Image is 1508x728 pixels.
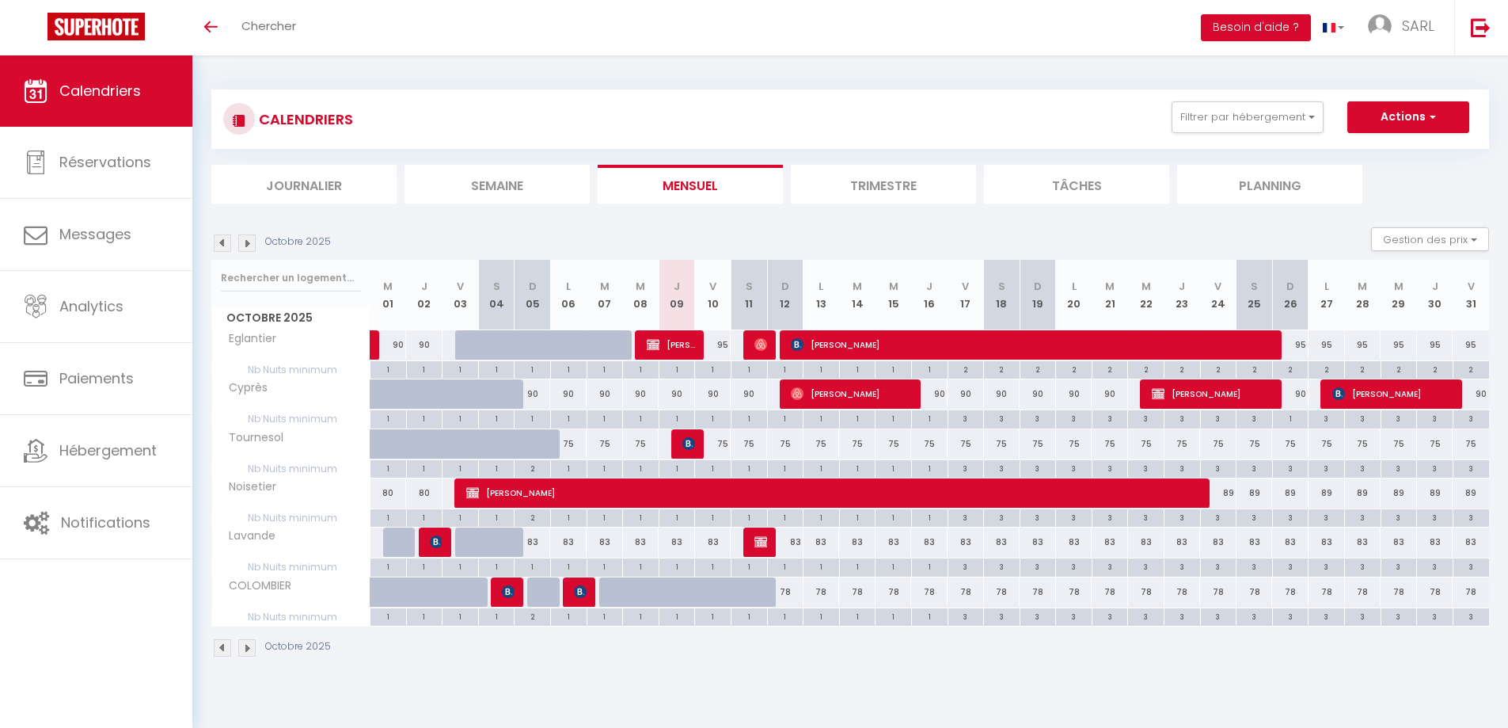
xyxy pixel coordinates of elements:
div: 1 [370,410,406,425]
div: 2 [515,509,550,524]
div: 90 [370,330,407,360]
div: 75 [803,429,840,459]
span: Hébergement [59,440,157,460]
div: 1 [768,509,803,524]
div: 2 [1128,361,1164,376]
div: 1 [659,361,695,376]
div: 95 [1381,330,1417,360]
th: 10 [695,260,731,330]
div: 1 [695,361,731,376]
div: 1 [876,410,911,425]
abbr: M [600,279,610,294]
div: 1 [659,509,695,524]
span: Messages [59,224,131,244]
div: 75 [1020,429,1056,459]
span: [PERSON_NAME]-[PERSON_NAME] [647,330,695,360]
abbr: D [529,279,537,294]
span: [PERSON_NAME] [466,478,1206,508]
abbr: J [1432,279,1438,294]
li: Semaine [405,165,590,204]
div: 2 [984,361,1020,376]
div: 1 [876,460,911,475]
span: [PERSON_NAME] [754,527,766,557]
div: 3 [1381,460,1417,475]
div: 1 [840,410,876,425]
div: 89 [1417,478,1453,508]
div: 1 [768,460,803,475]
div: 75 [1056,429,1092,459]
div: 75 [623,429,659,459]
div: 90 [1272,379,1309,409]
div: 1 [768,361,803,376]
div: 90 [623,379,659,409]
abbr: S [998,279,1005,294]
div: 75 [767,429,803,459]
div: 1 [479,460,515,475]
span: Calendriers [59,81,141,101]
abbr: J [674,279,680,294]
div: 1 [768,410,803,425]
div: 1 [912,410,948,425]
abbr: D [1034,279,1042,294]
div: 90 [515,379,551,409]
th: 30 [1417,260,1453,330]
div: 1 [731,361,767,376]
abbr: M [1358,279,1367,294]
li: Trimestre [791,165,976,204]
div: 95 [1345,330,1381,360]
abbr: L [1324,279,1329,294]
abbr: M [1105,279,1115,294]
span: Nb Nuits minimum [212,361,370,379]
div: 3 [1201,460,1236,475]
th: 13 [803,260,840,330]
th: 08 [623,260,659,330]
div: 1 [479,361,515,376]
span: Eglantier [215,330,280,348]
div: 75 [695,429,731,459]
div: 1 [1273,410,1309,425]
div: 75 [1309,429,1345,459]
div: 75 [1345,429,1381,459]
div: 1 [803,460,839,475]
button: Gestion des prix [1371,227,1489,251]
span: Notifications [61,513,150,532]
div: 3 [1164,509,1200,524]
span: [PERSON_NAME] [574,577,586,607]
abbr: V [1214,279,1221,294]
div: 3 [1020,509,1056,524]
div: 83 [587,528,623,557]
abbr: M [1141,279,1151,294]
span: Chercher [241,17,296,34]
abbr: S [493,279,500,294]
div: 75 [1164,429,1201,459]
div: 2 [948,361,984,376]
div: 2 [1345,361,1381,376]
div: 83 [550,528,587,557]
span: Octobre 2025 [212,307,370,330]
span: [PERSON_NAME] [791,379,912,409]
div: 3 [1309,460,1344,475]
button: Filtrer par hébergement [1172,101,1324,133]
div: 3 [1453,509,1489,524]
span: [PERSON_NAME] [754,330,766,360]
th: 29 [1381,260,1417,330]
img: ... [1368,14,1392,38]
div: 80 [370,478,407,508]
div: 2 [1164,361,1200,376]
div: 1 [587,361,623,376]
div: 89 [1236,478,1273,508]
li: Mensuel [598,165,783,204]
abbr: J [926,279,933,294]
div: 3 [984,410,1020,425]
div: 95 [1417,330,1453,360]
abbr: D [1286,279,1294,294]
div: 3 [1345,460,1381,475]
div: 89 [1345,478,1381,508]
div: 89 [1453,478,1489,508]
button: Besoin d'aide ? [1201,14,1311,41]
div: 75 [1092,429,1128,459]
div: 90 [948,379,984,409]
div: 1 [803,361,839,376]
div: 3 [1201,410,1236,425]
div: 1 [407,460,443,475]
